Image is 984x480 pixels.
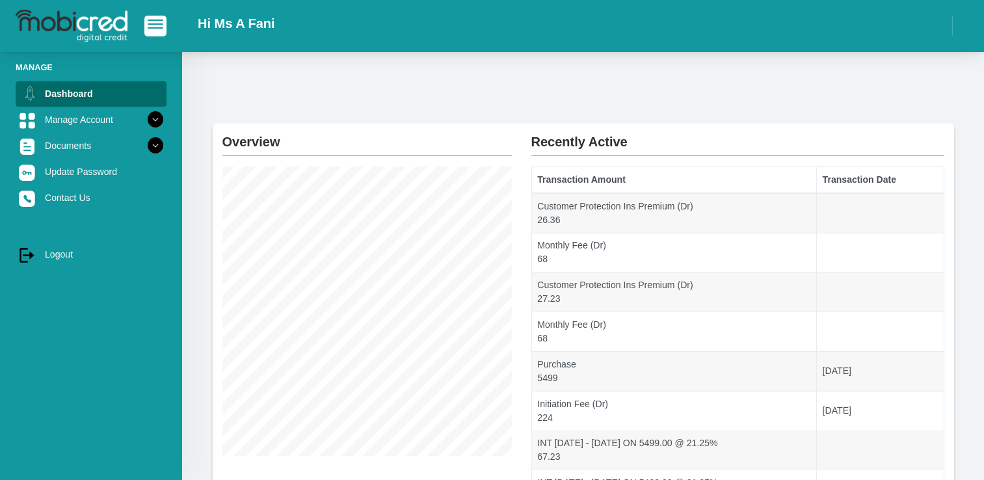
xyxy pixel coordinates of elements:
a: Dashboard [16,81,166,106]
a: Manage Account [16,107,166,132]
td: Initiation Fee (Dr) 224 [531,391,816,431]
a: Logout [16,242,166,267]
th: Transaction Date [816,167,944,193]
a: Update Password [16,159,166,184]
th: Transaction Amount [531,167,816,193]
img: logo-mobicred.svg [16,10,127,42]
h2: Recently Active [531,124,944,150]
h2: Overview [222,124,512,150]
td: Customer Protection Ins Premium (Dr) 27.23 [531,273,816,312]
td: [DATE] [816,351,944,391]
td: INT [DATE] - [DATE] ON 5499.00 @ 21.25% 67.23 [531,431,816,470]
td: Monthly Fee (Dr) 68 [531,233,816,273]
td: [DATE] [816,391,944,431]
a: Documents [16,133,166,158]
td: Monthly Fee (Dr) 68 [531,312,816,352]
td: Purchase 5499 [531,351,816,391]
li: Manage [16,61,166,73]
a: Contact Us [16,185,166,210]
td: Customer Protection Ins Premium (Dr) 26.36 [531,193,816,233]
h2: Hi Ms A Fani [198,16,275,31]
